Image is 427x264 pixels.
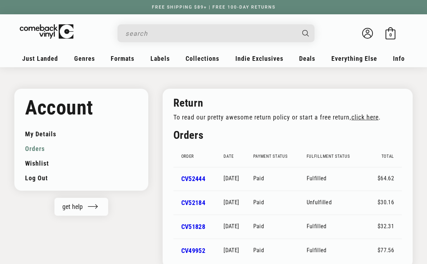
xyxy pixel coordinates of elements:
[173,96,390,110] h2: Return
[111,55,134,62] span: Formats
[181,223,205,230] a: Order number CV51828
[25,141,138,156] a: Orders
[224,199,239,206] time: [DATE]
[371,167,402,191] td: $64.62
[253,167,307,191] td: Paid
[224,247,239,254] time: [DATE]
[307,146,371,167] th: Fulfillment status
[224,146,253,167] th: Date
[150,55,170,62] span: Labels
[74,55,95,62] span: Genres
[371,239,402,263] td: $77.56
[181,175,205,182] a: Order number CV52444
[224,175,239,182] time: [DATE]
[25,171,138,185] a: Log out
[173,128,402,142] h2: Orders
[117,24,315,42] div: Search
[331,55,377,62] span: Everything Else
[253,239,307,263] td: Paid
[54,198,108,216] button: get help
[371,215,402,239] td: $32.31
[22,55,58,62] span: Just Landed
[25,156,138,171] a: Wishlist
[307,191,371,215] td: Unfulfilled
[371,146,402,167] th: Total
[235,55,283,62] span: Indie Exclusives
[145,5,283,10] a: FREE SHIPPING $89+ | FREE 100-DAY RETURNS
[181,247,205,254] a: Order number CV49952
[25,127,138,141] a: My Details
[25,96,138,119] h1: Account
[186,55,219,62] span: Collections
[307,239,371,263] td: Fulfilled
[351,114,379,121] a: click here
[371,191,402,215] td: $30.16
[224,223,239,230] time: [DATE]
[173,146,224,167] th: Order
[253,215,307,239] td: Paid
[125,26,295,41] input: search
[181,199,205,206] a: Order number CV52184
[299,55,315,62] span: Deals
[253,146,307,167] th: Payment status
[389,32,392,38] span: 0
[393,55,405,62] span: Info
[307,167,371,191] td: Fulfilled
[307,215,371,239] td: Fulfilled
[296,24,316,42] button: Search
[253,191,307,215] td: Paid
[173,113,390,121] p: To read our pretty awesome return policy or start a free return, .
